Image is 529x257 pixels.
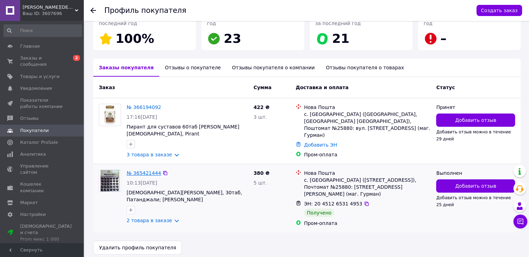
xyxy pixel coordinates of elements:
span: Аналитика [20,151,46,157]
button: Чат с покупателем [513,215,527,228]
span: Настройки [20,211,46,218]
span: Незабранные заказы за последний год [424,14,514,26]
span: – [440,31,447,46]
span: 100% [115,31,154,46]
span: Добавить отзыв можно в течение 25 дней [436,195,511,207]
span: Добавить отзыв [455,182,496,189]
span: 2 [73,55,80,61]
span: ЭН: 20 4512 6531 4953 [304,201,362,207]
a: Пирант для суставов 60таб [PERSON_NAME][DEMOGRAPHIC_DATA], Pirant [DEMOGRAPHIC_DATA][PERSON_NAME]... [127,124,239,150]
div: Принят [436,104,515,111]
button: Удалить профиль покупателя [93,241,182,255]
span: Сумма [254,85,272,90]
span: 23 [224,31,241,46]
a: 2 товара в заказе [127,218,172,223]
span: [DEMOGRAPHIC_DATA] и счета [20,223,72,242]
h1: Профиль покупателя [104,6,186,15]
div: с. [GEOGRAPHIC_DATA] ([STREET_ADDRESS]), Почтомат №25880: [STREET_ADDRESS][PERSON_NAME] (маг. Гур... [304,177,431,197]
span: 380 ₴ [254,170,270,176]
span: Добавить отзыв [455,117,496,124]
input: Поиск [3,24,82,37]
span: Показатели работы компании [20,97,64,110]
div: Нова Пошта [304,170,431,177]
div: Получено [304,209,334,217]
span: 10:13[DATE] [127,180,157,186]
span: Кошелек компании [20,181,64,194]
button: Добавить отзыв [436,114,515,127]
span: Заказы и сообщения [20,55,64,68]
div: Ваш ID: 3607696 [23,10,83,17]
span: Каталог ProSale [20,139,58,146]
button: Создать заказ [476,5,522,16]
span: [PERSON_NAME] покупателя за последний год [99,14,178,26]
div: Вернуться назад [90,7,96,14]
span: Заказ [99,85,115,90]
img: Фото товару [100,104,120,126]
div: с. [GEOGRAPHIC_DATA] ([GEOGRAPHIC_DATA], [GEOGRAPHIC_DATA] [GEOGRAPHIC_DATA]), Поштомат №25880: в... [304,111,431,139]
div: Отзывы покупателя о товарах [320,59,410,77]
span: Добавить отзыв можно в течение 29 дней [436,130,511,141]
span: Успешные заказы с Пром-оплатой за последний год [315,14,403,26]
span: 422 ₴ [254,104,270,110]
span: Отзывы [20,115,39,122]
a: Добавить ЭН [304,142,337,148]
a: [DEMOGRAPHIC_DATA][PERSON_NAME], 30таб, Патанджали; [PERSON_NAME] [127,190,242,202]
div: Prom микс 1 000 [20,236,72,242]
a: № 365421444 [127,170,161,176]
span: Статус [436,85,455,90]
div: Отзывы о покупателе [159,59,226,77]
span: Главная [20,43,40,49]
span: 17:16[DATE] [127,114,157,120]
span: Покупатели [20,127,49,134]
a: Фото товару [99,170,121,192]
span: Управление сайтом [20,163,64,176]
span: 3 шт. [254,114,267,120]
a: 3 товара в заказе [127,152,172,157]
span: 21 [332,31,350,46]
div: Заказы покупателя [93,59,159,77]
div: Отзывы покупателя о компании [226,59,320,77]
span: 5 шт. [254,180,267,186]
span: Vasantika Ayurveda [23,4,75,10]
div: Выполнен [436,170,515,177]
span: Успешные заказы за последний год [207,14,289,26]
div: Нова Пошта [304,104,431,111]
button: Добавить отзыв [436,179,515,193]
div: Пром-оплата [304,220,431,227]
div: Пром-оплата [304,151,431,158]
span: Доставка и оплата [296,85,348,90]
img: Фото товару [101,170,119,192]
span: Маркет [20,200,38,206]
a: № 366194092 [127,104,161,110]
span: Товары и услуги [20,73,59,80]
a: Фото товару [99,104,121,126]
span: Уведомления [20,85,52,92]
